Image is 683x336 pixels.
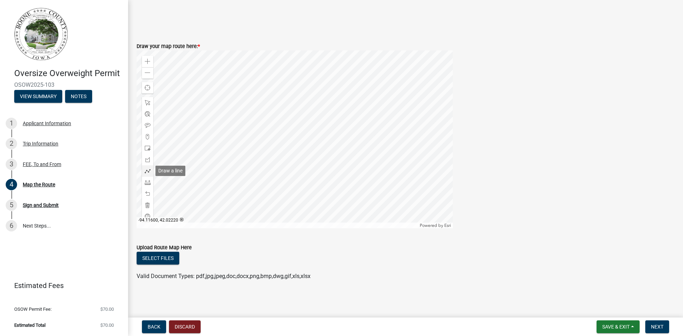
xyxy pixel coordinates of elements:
div: Find my location [142,82,153,94]
a: Esri [444,223,451,228]
button: Save & Exit [597,320,640,333]
wm-modal-confirm: Summary [14,94,62,100]
div: Trip Information [23,141,58,146]
div: 6 [6,220,17,231]
span: Save & Exit [602,324,630,330]
div: 4 [6,179,17,190]
div: Sign and Submit [23,203,59,208]
div: 1 [6,118,17,129]
button: Discard [169,320,201,333]
span: $70.00 [100,307,114,311]
div: FEE, To and From [23,162,61,167]
div: Zoom out [142,67,153,79]
span: OSOW Permit Fee: [14,307,52,311]
div: Applicant Information [23,121,71,126]
span: OSOW2025-103 [14,81,114,88]
div: 5 [6,199,17,211]
div: 3 [6,159,17,170]
label: Upload Route Map Here [137,245,192,250]
span: Back [148,324,160,330]
div: Zoom in [142,56,153,67]
button: Back [142,320,166,333]
button: Select files [137,252,179,265]
h4: Oversize Overweight Permit [14,68,122,79]
span: $70.00 [100,323,114,327]
wm-modal-confirm: Notes [65,94,92,100]
label: Draw your map route here: [137,44,200,49]
button: View Summary [14,90,62,103]
button: Notes [65,90,92,103]
div: Powered by [418,223,453,228]
button: Next [645,320,669,333]
span: Estimated Total [14,323,46,327]
a: Estimated Fees [6,278,117,293]
img: Boone County, Iowa [14,7,68,61]
div: Draw a line [155,166,185,176]
div: 2 [6,138,17,149]
div: Map the Route [23,182,55,187]
span: Valid Document Types: pdf,jpg,jpeg,doc,docx,png,bmp,dwg,gif,xls,xlsx [137,273,311,279]
span: Next [651,324,663,330]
